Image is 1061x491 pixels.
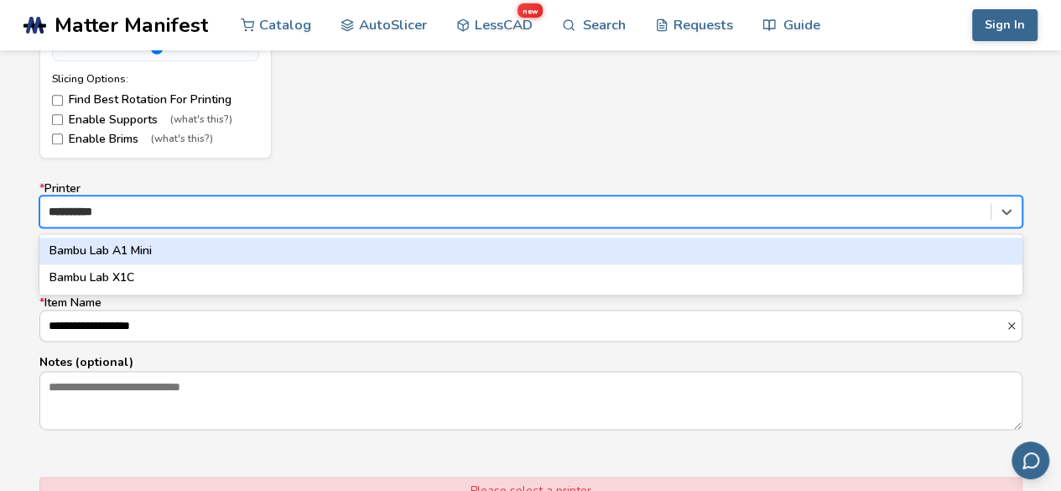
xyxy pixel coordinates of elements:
button: *Item Name [1006,320,1022,332]
input: Find Best Rotation For Printing [52,95,63,106]
label: Enable Supports [52,113,259,127]
span: (what's this?) [151,133,213,145]
span: (what's this?) [170,114,232,126]
input: *Item Name [40,311,1006,341]
input: *PrinterBambu Lab A1 MiniBambu Lab X1C [49,205,112,218]
button: Sign In [972,9,1038,41]
input: Enable Brims(what's this?) [52,133,63,144]
label: Find Best Rotation For Printing [52,93,259,107]
label: Item Name [39,296,1022,342]
div: Bambu Lab A1 Mini [39,238,1022,264]
div: Bambu Lab X1C [39,264,1022,291]
span: new [517,3,542,18]
button: Send feedback via email [1012,441,1049,479]
label: Enable Brims [52,133,259,146]
textarea: Notes (optional) [40,372,1022,429]
span: Matter Manifest [55,13,208,37]
p: Notes (optional) [39,353,1022,371]
div: Slicing Options: [52,73,259,85]
input: Enable Supports(what's this?) [52,114,63,125]
label: Printer [39,182,1022,227]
